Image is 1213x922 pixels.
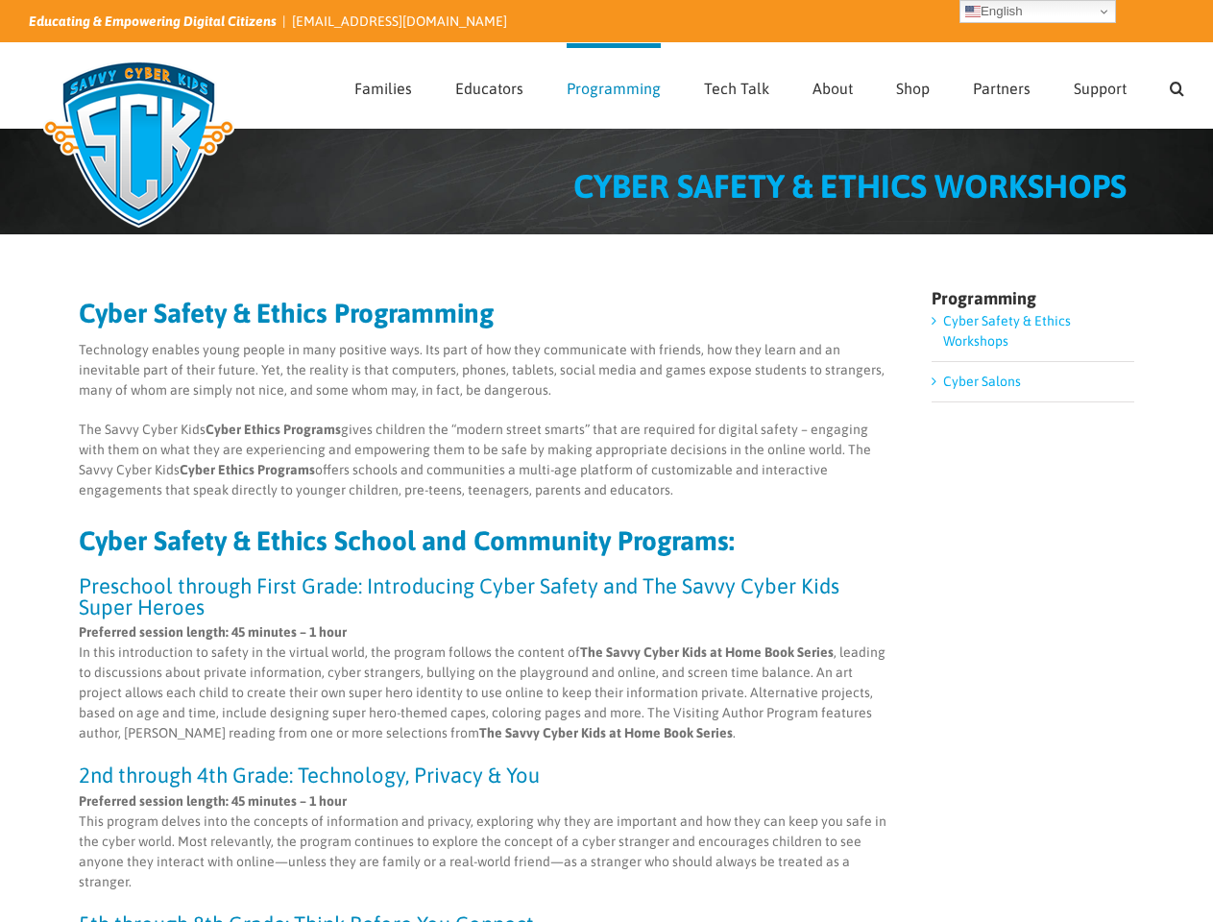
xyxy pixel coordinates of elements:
[455,43,523,128] a: Educators
[29,13,277,29] i: Educating & Empowering Digital Citizens
[292,13,507,29] a: [EMAIL_ADDRESS][DOMAIN_NAME]
[973,81,1031,96] span: Partners
[29,48,249,240] img: Savvy Cyber Kids Logo
[206,422,341,437] strong: Cyber Ethics Programs
[79,300,890,327] h2: Cyber Safety & Ethics Programming
[79,791,890,892] p: This program delves into the concepts of information and privacy, exploring why they are importan...
[479,725,733,740] strong: The Savvy Cyber Kids at Home Book Series
[79,793,347,809] strong: Preferred session length: 45 minutes – 1 hour
[79,575,890,618] h3: Preschool through First Grade: Introducing Cyber Safety and The Savvy Cyber Kids Super Heroes
[79,764,890,786] h3: 2nd through 4th Grade: Technology, Privacy & You
[896,81,930,96] span: Shop
[354,43,1184,128] nav: Main Menu
[455,81,523,96] span: Educators
[580,644,834,660] strong: The Savvy Cyber Kids at Home Book Series
[1170,43,1184,128] a: Search
[79,340,890,400] p: Technology enables young people in many positive ways. Its part of how they communicate with frie...
[943,313,1071,349] a: Cyber Safety & Ethics Workshops
[1074,43,1127,128] a: Support
[79,525,735,556] strong: Cyber Safety & Ethics School and Community Programs:
[180,462,315,477] strong: Cyber Ethics Programs
[973,43,1031,128] a: Partners
[567,43,661,128] a: Programming
[1074,81,1127,96] span: Support
[813,43,853,128] a: About
[354,81,412,96] span: Families
[813,81,853,96] span: About
[896,43,930,128] a: Shop
[79,622,890,743] p: In this introduction to safety in the virtual world, the program follows the content of , leading...
[567,81,661,96] span: Programming
[573,167,1127,205] span: CYBER SAFETY & ETHICS WORKSHOPS
[965,4,981,19] img: en
[79,624,347,640] strong: Preferred session length: 45 minutes – 1 hour
[704,43,769,128] a: Tech Talk
[704,81,769,96] span: Tech Talk
[79,420,890,500] p: The Savvy Cyber Kids gives children the “modern street smarts” that are required for digital safe...
[932,290,1134,307] h4: Programming
[943,374,1021,389] a: Cyber Salons
[354,43,412,128] a: Families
